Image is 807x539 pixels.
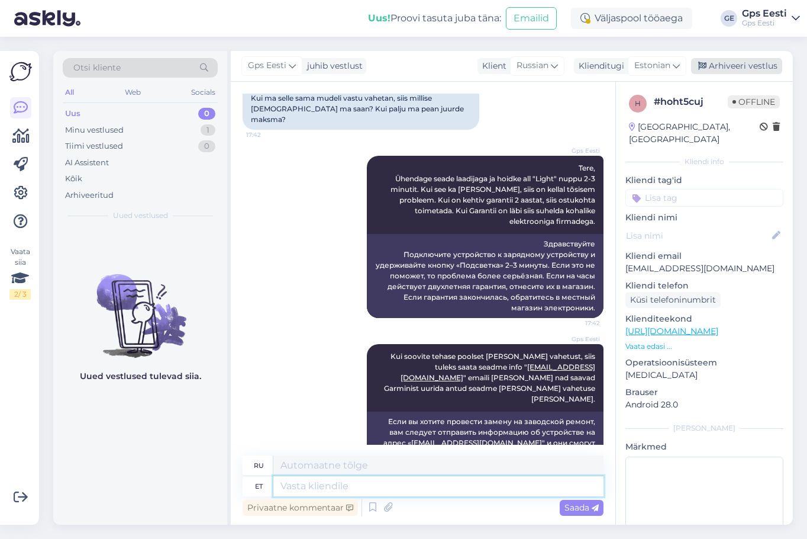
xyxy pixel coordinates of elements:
div: Gps Eesti [742,9,787,18]
a: [URL][DOMAIN_NAME] [625,326,718,336]
div: Vaata siia [9,246,31,300]
div: Väljaspool tööaega [571,8,692,29]
div: et [255,476,263,496]
p: Android 28.0 [625,399,783,411]
div: Arhiveeri vestlus [691,58,782,74]
img: Askly Logo [9,60,32,83]
p: Kliendi telefon [625,280,783,292]
span: Otsi kliente [73,62,121,74]
div: Tiimi vestlused [65,140,123,152]
div: AI Assistent [65,157,109,169]
span: Saada [564,502,599,513]
span: 17:42 [556,319,600,328]
p: [EMAIL_ADDRESS][DOMAIN_NAME] [625,262,783,275]
div: juhib vestlust [302,60,363,72]
p: [MEDICAL_DATA] [625,369,783,381]
span: h [635,99,641,108]
p: Kliendi email [625,250,783,262]
p: Uued vestlused tulevad siia. [80,370,201,383]
span: Uued vestlused [113,210,168,221]
div: Klient [477,60,506,72]
span: Gps Eesti [556,146,600,155]
div: [PERSON_NAME] [625,423,783,434]
div: Kliendi info [625,156,783,167]
input: Lisa nimi [626,229,770,242]
div: 2 / 3 [9,289,31,300]
span: Gps Eesti [556,335,600,344]
div: Socials [189,85,218,100]
p: Kliendi tag'id [625,174,783,187]
div: # hoht5cuj [654,95,728,109]
div: Gps Eesti [742,18,787,28]
div: Uus [65,108,80,120]
div: Если вы хотите провести замену на заводской ремонт, вам следует отправить информацию об устройств... [367,412,603,474]
div: Kõik [65,173,82,185]
div: [GEOGRAPHIC_DATA], [GEOGRAPHIC_DATA] [629,121,760,146]
p: Vaata edasi ... [625,341,783,352]
div: Kui ma selle sama mudeli vastu vahetan, siis millise [DEMOGRAPHIC_DATA] ma saan? Kui palju ma pea... [243,88,479,130]
div: Proovi tasuta juba täna: [368,11,501,25]
span: Russian [517,59,548,72]
div: 1 [201,124,215,136]
input: Lisa tag [625,189,783,207]
p: Operatsioonisüsteem [625,357,783,369]
a: Gps EestiGps Eesti [742,9,800,28]
div: Klienditugi [574,60,624,72]
p: Klienditeekond [625,313,783,325]
div: GE [721,10,737,27]
span: Estonian [634,59,670,72]
div: Web [122,85,143,100]
b: Uus! [368,12,390,24]
div: ru [254,455,264,476]
div: Здравствуйте Подключите устройство к зарядному устройству и удерживайте кнопку «Подсветка» 2–3 ми... [367,234,603,318]
img: No chats [53,253,227,360]
div: Arhiveeritud [65,190,114,201]
div: 0 [198,108,215,120]
p: Kliendi nimi [625,211,783,224]
div: Minu vestlused [65,124,124,136]
div: Küsi telefoninumbrit [625,292,721,308]
p: Brauser [625,386,783,399]
span: Offline [728,95,780,108]
p: Märkmed [625,441,783,453]
span: Kui soovite tehase poolset [PERSON_NAME] vahetust, siis tuleks saata seadme info " " emaili [PERS... [384,352,597,403]
button: Emailid [506,7,557,30]
div: All [63,85,76,100]
div: Privaatne kommentaar [243,500,358,516]
span: 17:42 [246,130,290,139]
div: 0 [198,140,215,152]
a: [EMAIL_ADDRESS][DOMAIN_NAME] [411,438,542,447]
span: Gps Eesti [248,59,286,72]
